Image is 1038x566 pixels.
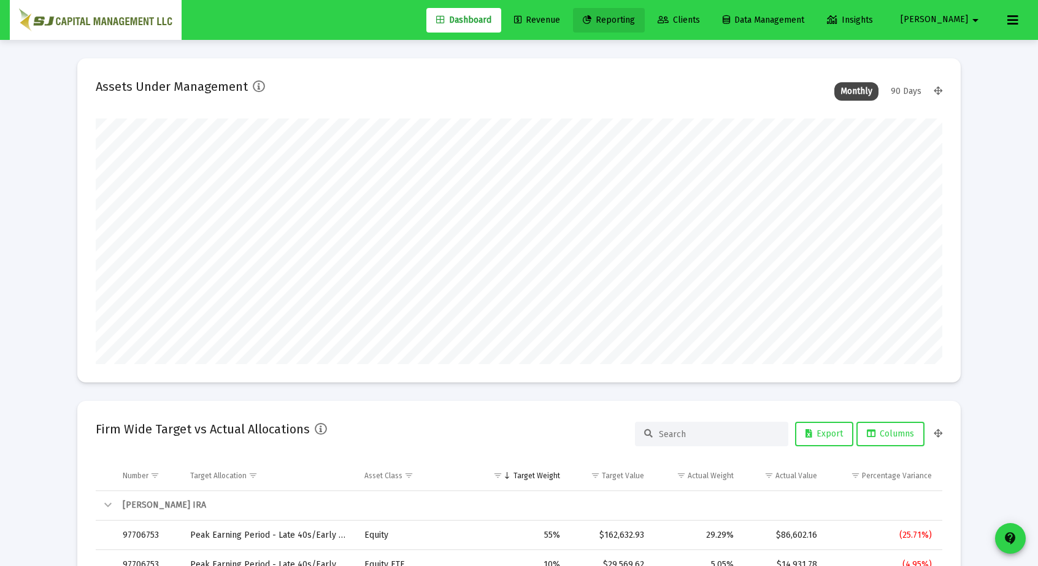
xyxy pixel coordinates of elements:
[514,15,560,25] span: Revenue
[114,461,182,490] td: Column Number
[862,471,932,481] div: Percentage Variance
[775,471,817,481] div: Actual Value
[677,471,686,480] span: Show filter options for column 'Actual Weight'
[648,8,710,33] a: Clients
[19,8,172,33] img: Dashboard
[583,15,635,25] span: Reporting
[356,461,480,490] td: Column Asset Class
[480,461,569,490] td: Column Target Weight
[795,422,853,446] button: Export
[827,15,873,25] span: Insights
[248,471,258,480] span: Show filter options for column 'Target Allocation'
[834,529,931,541] div: (25.71%)
[493,471,502,480] span: Show filter options for column 'Target Weight'
[190,471,247,481] div: Target Allocation
[851,471,860,480] span: Show filter options for column 'Percentage Variance'
[901,15,968,25] span: [PERSON_NAME]
[1003,531,1018,546] mat-icon: contact_support
[661,529,734,541] div: 29.29%
[504,8,570,33] a: Revenue
[356,521,480,550] td: Equity
[182,521,356,550] td: Peak Earning Period - Late 40s/Early 50s
[826,461,940,490] td: Column Percentage Variance
[885,82,928,101] div: 90 Days
[886,7,998,32] button: [PERSON_NAME]
[817,8,883,33] a: Insights
[742,461,826,490] td: Column Actual Value
[723,15,804,25] span: Data Management
[577,529,644,541] div: $162,632.93
[968,8,983,33] mat-icon: arrow_drop_down
[569,461,652,490] td: Column Target Value
[688,471,734,481] div: Actual Weight
[488,529,560,541] div: 55%
[764,471,774,480] span: Show filter options for column 'Actual Value'
[591,471,600,480] span: Show filter options for column 'Target Value'
[426,8,501,33] a: Dashboard
[364,471,402,481] div: Asset Class
[123,471,148,481] div: Number
[653,461,742,490] td: Column Actual Weight
[940,461,1038,490] td: Column Dollar Variance
[96,77,248,96] h2: Assets Under Management
[856,422,925,446] button: Columns
[96,419,310,439] h2: Firm Wide Target vs Actual Allocations
[573,8,645,33] a: Reporting
[713,8,814,33] a: Data Management
[751,529,818,541] div: $86,602.16
[436,15,491,25] span: Dashboard
[150,471,160,480] span: Show filter options for column 'Number'
[96,491,114,521] td: Collapse
[114,521,182,550] td: 97706753
[123,499,1027,511] div: [PERSON_NAME] IRA
[867,428,914,439] span: Columns
[182,461,356,490] td: Column Target Allocation
[834,82,878,101] div: Monthly
[602,471,644,481] div: Target Value
[404,471,413,480] span: Show filter options for column 'Asset Class'
[659,429,779,440] input: Search
[805,428,843,439] span: Export
[658,15,700,25] span: Clients
[513,471,560,481] div: Target Weight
